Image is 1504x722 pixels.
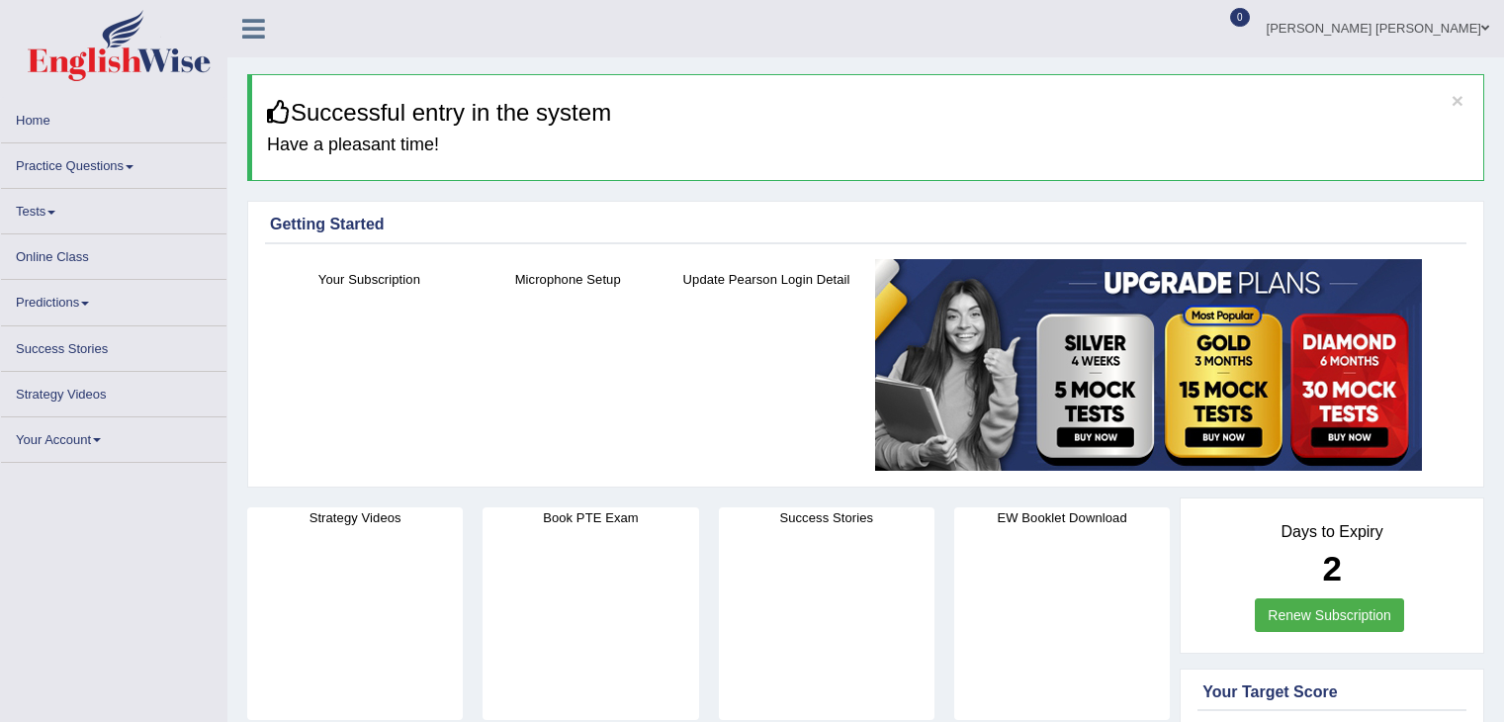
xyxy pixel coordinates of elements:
a: Success Stories [1,326,226,365]
h4: Update Pearson Login Detail [677,269,856,290]
h3: Successful entry in the system [267,100,1468,126]
a: Strategy Videos [1,372,226,410]
span: 0 [1230,8,1250,27]
b: 2 [1322,549,1341,587]
h4: Have a pleasant time! [267,135,1468,155]
h4: Microphone Setup [479,269,658,290]
a: Predictions [1,280,226,318]
h4: Success Stories [719,507,934,528]
h4: Book PTE Exam [483,507,698,528]
button: × [1452,90,1463,111]
h4: Your Subscription [280,269,459,290]
div: Your Target Score [1202,680,1461,704]
h4: Days to Expiry [1202,523,1461,541]
a: Renew Subscription [1255,598,1404,632]
a: Practice Questions [1,143,226,182]
a: Home [1,98,226,136]
a: Tests [1,189,226,227]
div: Getting Started [270,213,1461,236]
img: small5.jpg [875,259,1422,471]
a: Online Class [1,234,226,273]
h4: EW Booklet Download [954,507,1170,528]
a: Your Account [1,417,226,456]
h4: Strategy Videos [247,507,463,528]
